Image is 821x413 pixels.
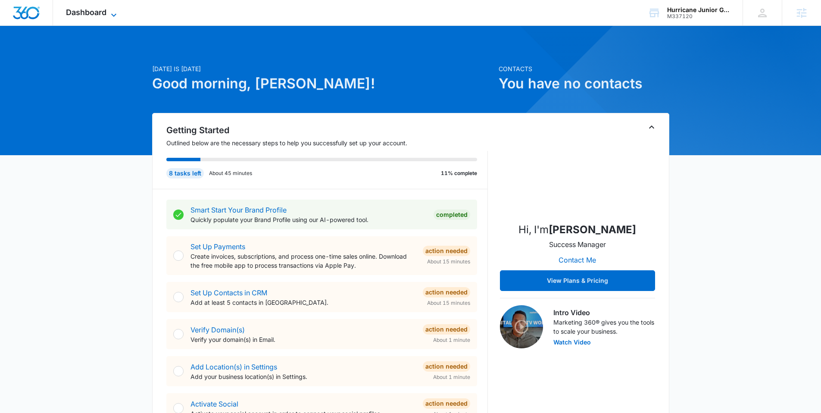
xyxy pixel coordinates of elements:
[190,298,416,307] p: Add at least 5 contacts in [GEOGRAPHIC_DATA].
[190,215,427,224] p: Quickly populate your Brand Profile using our AI-powered tool.
[553,307,655,318] h3: Intro Video
[423,361,470,372] div: Action Needed
[190,372,416,381] p: Add your business location(s) in Settings.
[423,287,470,297] div: Action Needed
[66,8,106,17] span: Dashboard
[433,373,470,381] span: About 1 minute
[190,325,245,334] a: Verify Domain(s)
[500,305,543,348] img: Intro Video
[190,252,416,270] p: Create invoices, subscriptions, and process one-time sales online. Download the free mobile app t...
[534,129,621,215] img: Jack Bingham
[152,64,493,73] p: [DATE] is [DATE]
[209,169,252,177] p: About 45 minutes
[667,6,730,13] div: account name
[646,122,657,132] button: Toggle Collapse
[190,206,287,214] a: Smart Start Your Brand Profile
[500,270,655,291] button: View Plans & Pricing
[549,239,606,250] p: Success Manager
[190,363,277,371] a: Add Location(s) in Settings
[499,73,669,94] h1: You have no contacts
[427,258,470,266] span: About 15 minutes
[166,168,204,178] div: 8 tasks left
[166,124,488,137] h2: Getting Started
[190,288,267,297] a: Set Up Contacts in CRM
[190,242,245,251] a: Set Up Payments
[427,299,470,307] span: About 15 minutes
[550,250,605,270] button: Contact Me
[190,335,416,344] p: Verify your domain(s) in Email.
[433,336,470,344] span: About 1 minute
[190,400,238,408] a: Activate Social
[667,13,730,19] div: account id
[499,64,669,73] p: Contacts
[549,223,636,236] strong: [PERSON_NAME]
[518,222,636,238] p: Hi, I'm
[441,169,477,177] p: 11% complete
[423,246,470,256] div: Action Needed
[152,73,493,94] h1: Good morning, [PERSON_NAME]!
[423,398,470,409] div: Action Needed
[423,324,470,335] div: Action Needed
[553,318,655,336] p: Marketing 360® gives you the tools to scale your business.
[553,339,591,345] button: Watch Video
[434,210,470,220] div: Completed
[166,138,488,147] p: Outlined below are the necessary steps to help you successfully set up your account.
